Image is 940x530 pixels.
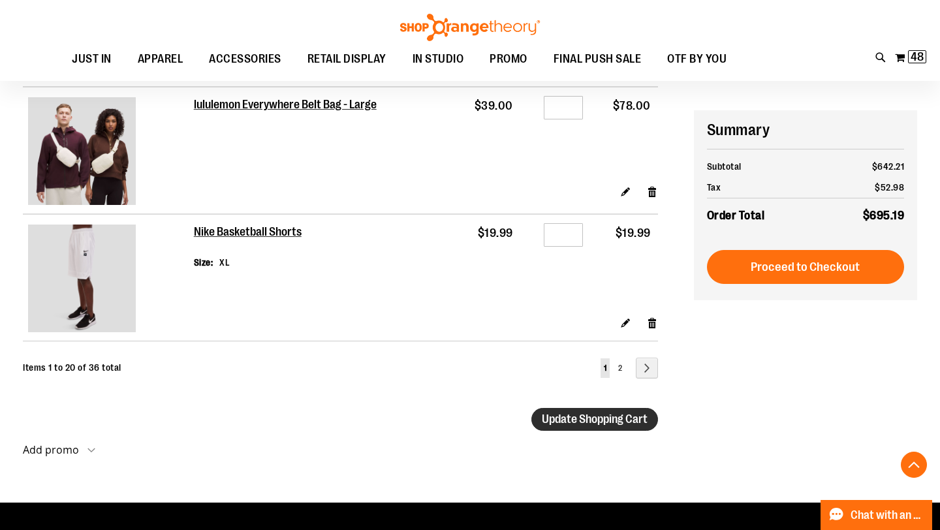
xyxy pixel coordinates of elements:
a: APPAREL [125,44,196,74]
span: Update Shopping Cart [542,413,648,426]
span: $642.21 [872,161,905,172]
span: $39.00 [475,99,513,112]
a: PROMO [477,44,540,74]
a: IN STUDIO [399,44,477,74]
a: OTF BY YOU [654,44,740,74]
strong: Order Total [707,206,765,225]
button: Chat with an Expert [821,500,933,530]
span: $52.98 [875,182,904,193]
span: $19.99 [478,226,513,240]
strong: Add promo [23,443,79,457]
a: Remove item [647,185,658,198]
span: PROMO [490,44,527,74]
a: 2 [615,358,625,378]
a: RETAIL DISPLAY [294,44,399,74]
dd: XL [219,256,230,269]
span: Chat with an Expert [851,509,924,522]
button: Update Shopping Cart [531,408,658,431]
a: Nike Basketball Shorts [194,225,303,240]
img: Shop Orangetheory [398,14,542,41]
span: 48 [911,50,924,63]
span: Proceed to Checkout [751,260,860,274]
a: JUST IN [59,44,125,74]
button: Add promo [23,444,95,463]
th: Tax [707,177,827,198]
a: FINAL PUSH SALE [540,44,655,74]
a: Nike Basketball Shorts [28,225,189,335]
span: $19.99 [616,226,651,240]
span: Items 1 to 20 of 36 total [23,362,121,373]
span: $78.00 [613,99,651,112]
span: APPAREL [138,44,183,74]
a: lululemon Everywhere Belt Bag - Large [194,98,379,112]
span: JUST IN [72,44,112,74]
a: ACCESSORIES [196,44,294,74]
span: IN STUDIO [413,44,464,74]
span: ACCESSORIES [209,44,281,74]
img: lululemon Everywhere Belt Bag - Large [28,97,136,205]
span: RETAIL DISPLAY [307,44,386,74]
a: lululemon Everywhere Belt Bag - Large [28,97,189,208]
a: Remove item [647,316,658,330]
h2: Summary [707,119,905,141]
img: Nike Basketball Shorts [28,225,136,332]
span: 2 [618,364,622,373]
th: Subtotal [707,156,827,177]
dt: Size [194,256,213,269]
button: Proceed to Checkout [707,250,905,284]
button: Back To Top [901,452,927,478]
span: FINAL PUSH SALE [554,44,642,74]
span: OTF BY YOU [667,44,727,74]
span: $695.19 [863,209,905,222]
span: 1 [604,364,606,373]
